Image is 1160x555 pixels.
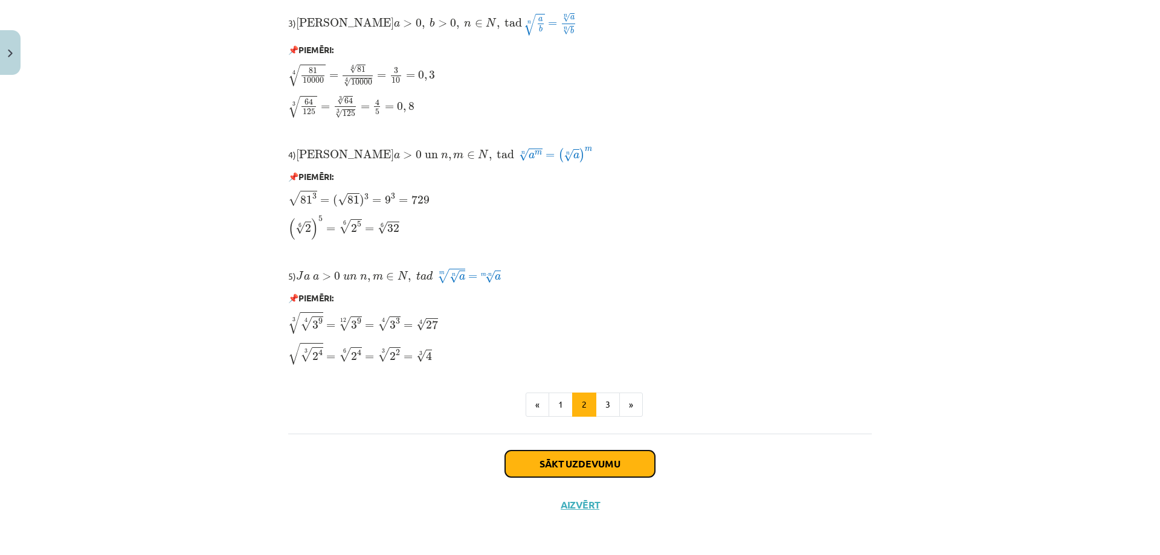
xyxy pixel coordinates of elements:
span: √ [449,271,459,283]
span: a [529,153,535,159]
span: √ [288,191,300,205]
span: 4 [357,349,361,356]
span: 3 [396,318,400,324]
span: √ [288,312,300,334]
span: 3 [312,193,317,199]
span: ∈ [467,152,475,159]
span: N [398,271,408,280]
span: 3 [351,321,357,329]
span: b [539,25,543,32]
span: 32 [387,224,399,233]
p: 5) [288,268,872,284]
span: m [373,274,383,280]
span: n [464,21,471,27]
span: = [365,227,374,232]
span: 0 [334,272,340,280]
span: ∈ [386,273,394,280]
span: 64 [344,98,353,104]
span: 64 [304,99,313,106]
button: « [526,393,549,417]
span: √ [416,350,426,362]
span: √ [378,222,387,234]
span: u [343,274,350,280]
span: 10 [391,78,400,84]
span: m [453,153,463,159]
span: 0 [418,71,424,79]
span: a [394,153,400,159]
span: m [585,147,592,152]
span: 125 [303,109,315,115]
span: = [372,199,381,204]
button: » [619,393,643,417]
span: 0 [416,19,422,27]
b: PIEMĒRI: [298,292,333,303]
span: √ [288,65,300,86]
span: , [497,23,500,29]
span: √ [338,193,347,206]
span: = [468,275,477,280]
span: = [365,324,374,329]
span: ) [579,148,585,162]
span: 3 [390,321,396,329]
span: a [304,274,310,280]
span: d [427,271,433,280]
span: n [350,274,357,280]
nav: Page navigation example [288,393,872,417]
span: 2 [390,352,396,361]
span: , [424,75,427,81]
span: a [459,274,465,280]
span: 3 [429,71,435,79]
span: √ [339,347,351,362]
p: 📌 [288,43,872,56]
span: = [546,153,555,158]
span: > [438,20,447,27]
span: 27 [426,320,438,329]
span: = [326,324,335,329]
span: , [489,155,492,161]
span: a [573,153,579,159]
span: , [456,23,459,29]
span: √ [524,14,536,36]
span: √ [350,65,357,74]
span: = [329,74,338,79]
span: √ [416,318,426,331]
span: tad [504,18,522,27]
span: n [360,274,367,280]
span: = [385,105,394,110]
span: = [404,355,413,360]
span: √ [485,271,495,283]
p: 3) [288,12,872,36]
span: 2 [312,352,318,361]
span: √ [335,109,343,118]
span: 81 [309,68,317,74]
span: ( [558,148,564,162]
span: ( [333,194,338,207]
span: √ [563,26,570,35]
span: = [361,105,370,110]
span: 125 [343,111,355,117]
span: 3 [364,194,369,200]
p: 📌 [288,170,872,183]
span: , [403,106,406,112]
span: 4 [375,99,379,106]
span: 0 [450,19,456,27]
span: 9 [357,318,361,324]
span: 2 [396,350,400,356]
span: 5 [318,216,323,222]
span: 5 [357,221,361,227]
span: 3 [312,321,318,329]
span: √ [295,222,305,234]
span: ) [311,218,318,240]
span: 81 [347,196,359,204]
span: m [481,274,486,277]
span: un [425,153,438,159]
span: , [448,155,451,161]
span: 3 [394,68,398,74]
span: 3 [391,193,395,199]
span: a [495,274,501,280]
span: N [478,150,489,158]
span: b [570,28,574,34]
span: = [399,199,408,204]
b: PIEMĒRI: [298,171,333,182]
span: √ [563,13,570,22]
